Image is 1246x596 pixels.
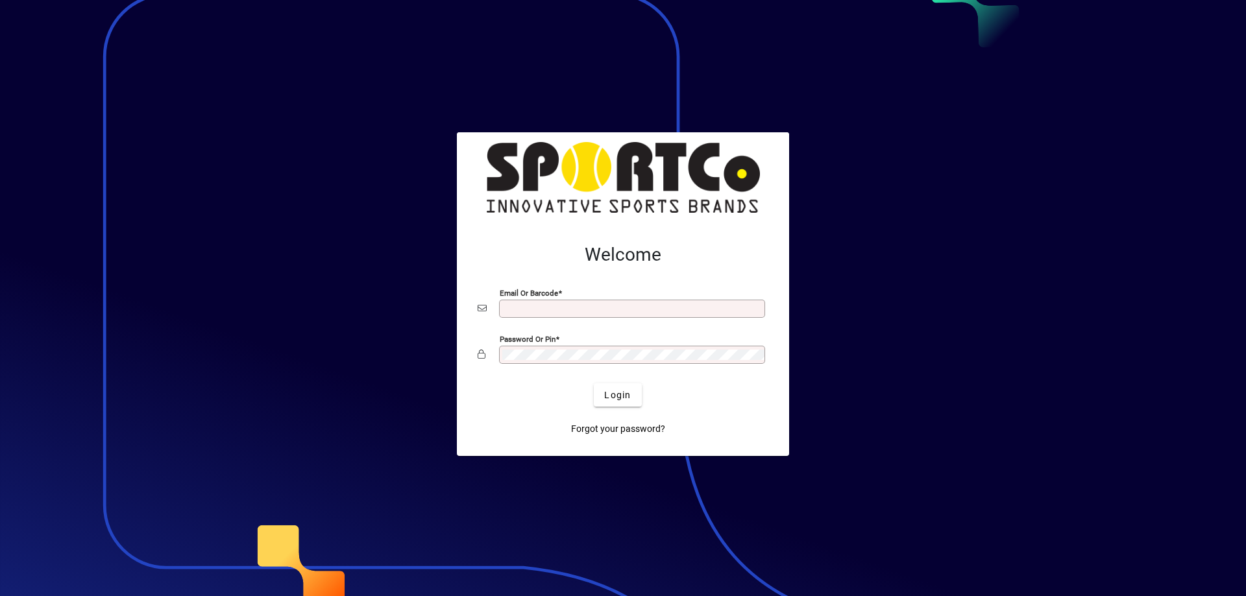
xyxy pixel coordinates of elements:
[571,422,665,436] span: Forgot your password?
[478,244,768,266] h2: Welcome
[500,335,556,344] mat-label: Password or Pin
[566,417,670,440] a: Forgot your password?
[500,289,558,298] mat-label: Email or Barcode
[604,388,631,402] span: Login
[594,383,641,407] button: Login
